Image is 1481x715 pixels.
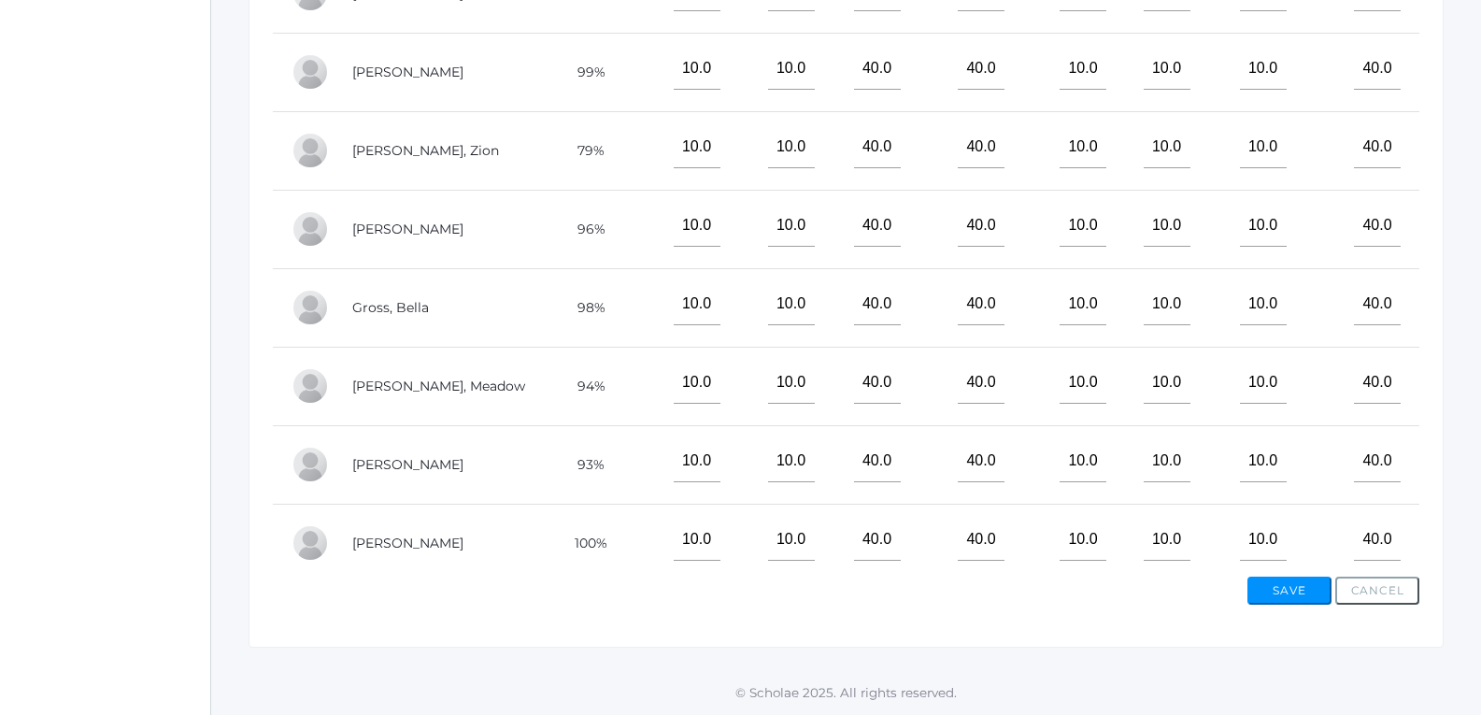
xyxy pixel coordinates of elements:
[352,535,463,551] a: [PERSON_NAME]
[352,378,525,394] a: [PERSON_NAME], Meadow
[352,64,463,80] a: [PERSON_NAME]
[530,268,638,347] td: 98%
[530,347,638,425] td: 94%
[292,367,329,405] div: Meadow Lawler
[292,289,329,326] div: Bella Gross
[530,33,638,111] td: 99%
[352,456,463,473] a: [PERSON_NAME]
[530,190,638,268] td: 96%
[292,210,329,248] div: Carter Glendening
[530,425,638,504] td: 93%
[530,504,638,582] td: 100%
[352,221,463,237] a: [PERSON_NAME]
[211,683,1481,702] p: © Scholae 2025. All rights reserved.
[1247,577,1331,605] button: Save
[292,524,329,562] div: Danielle Newcombe
[292,132,329,169] div: Zion Davenport
[1335,577,1419,605] button: Cancel
[292,446,329,483] div: Jack McKenzie
[530,111,638,190] td: 79%
[292,53,329,91] div: Josie Bassett
[352,142,499,159] a: [PERSON_NAME], Zion
[352,299,429,316] a: Gross, Bella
